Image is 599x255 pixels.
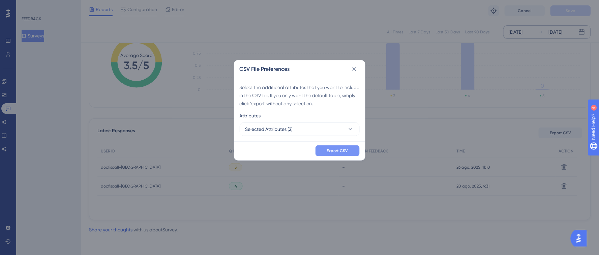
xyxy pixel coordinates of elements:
[327,148,348,153] span: Export CSV
[47,3,49,9] div: 4
[16,2,42,10] span: Need Help?
[240,65,290,73] h2: CSV File Preferences
[245,125,293,133] span: Selected Attributes (2)
[240,83,360,108] div: Select the additional attributes that you want to include in the CSV file. If you only want the d...
[240,112,261,120] span: Attributes
[571,228,591,249] iframe: UserGuiding AI Assistant Launcher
